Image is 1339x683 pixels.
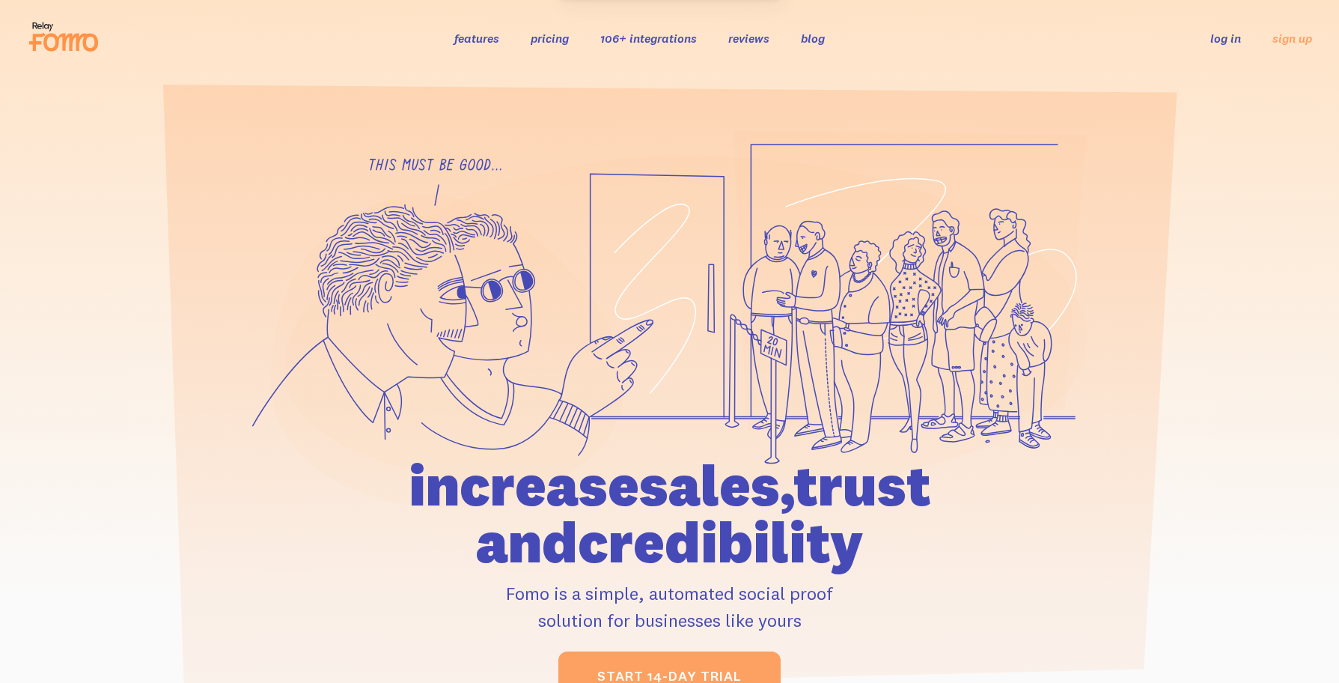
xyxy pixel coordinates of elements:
[600,31,697,46] a: 106+ integrations
[454,31,499,46] a: features
[531,31,569,46] a: pricing
[323,580,1016,634] p: Fomo is a simple, automated social proof solution for businesses like yours
[1210,31,1241,46] a: log in
[801,31,825,46] a: blog
[1272,31,1312,46] a: sign up
[728,31,769,46] a: reviews
[323,457,1016,571] h1: increase sales, trust and credibility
